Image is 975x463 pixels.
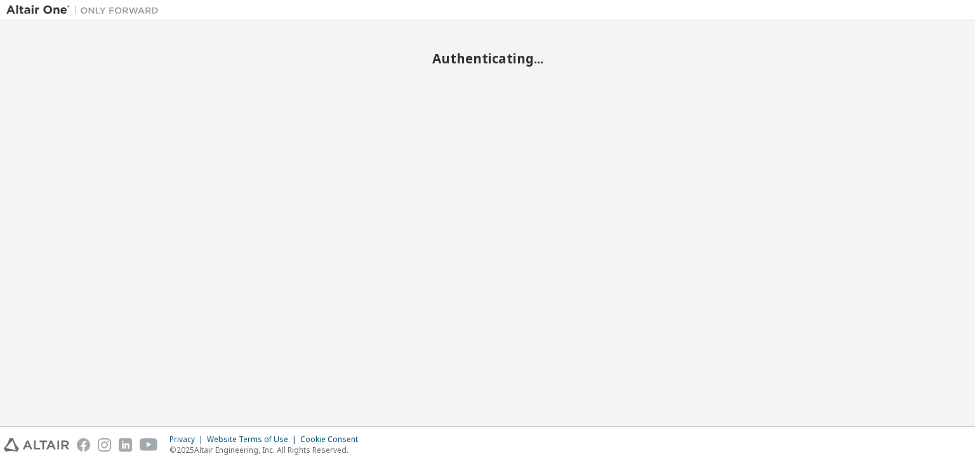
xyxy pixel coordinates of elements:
[6,4,165,16] img: Altair One
[4,438,69,452] img: altair_logo.svg
[6,50,969,67] h2: Authenticating...
[207,434,300,445] div: Website Terms of Use
[140,438,158,452] img: youtube.svg
[300,434,366,445] div: Cookie Consent
[169,434,207,445] div: Privacy
[98,438,111,452] img: instagram.svg
[77,438,90,452] img: facebook.svg
[119,438,132,452] img: linkedin.svg
[169,445,366,455] p: © 2025 Altair Engineering, Inc. All Rights Reserved.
